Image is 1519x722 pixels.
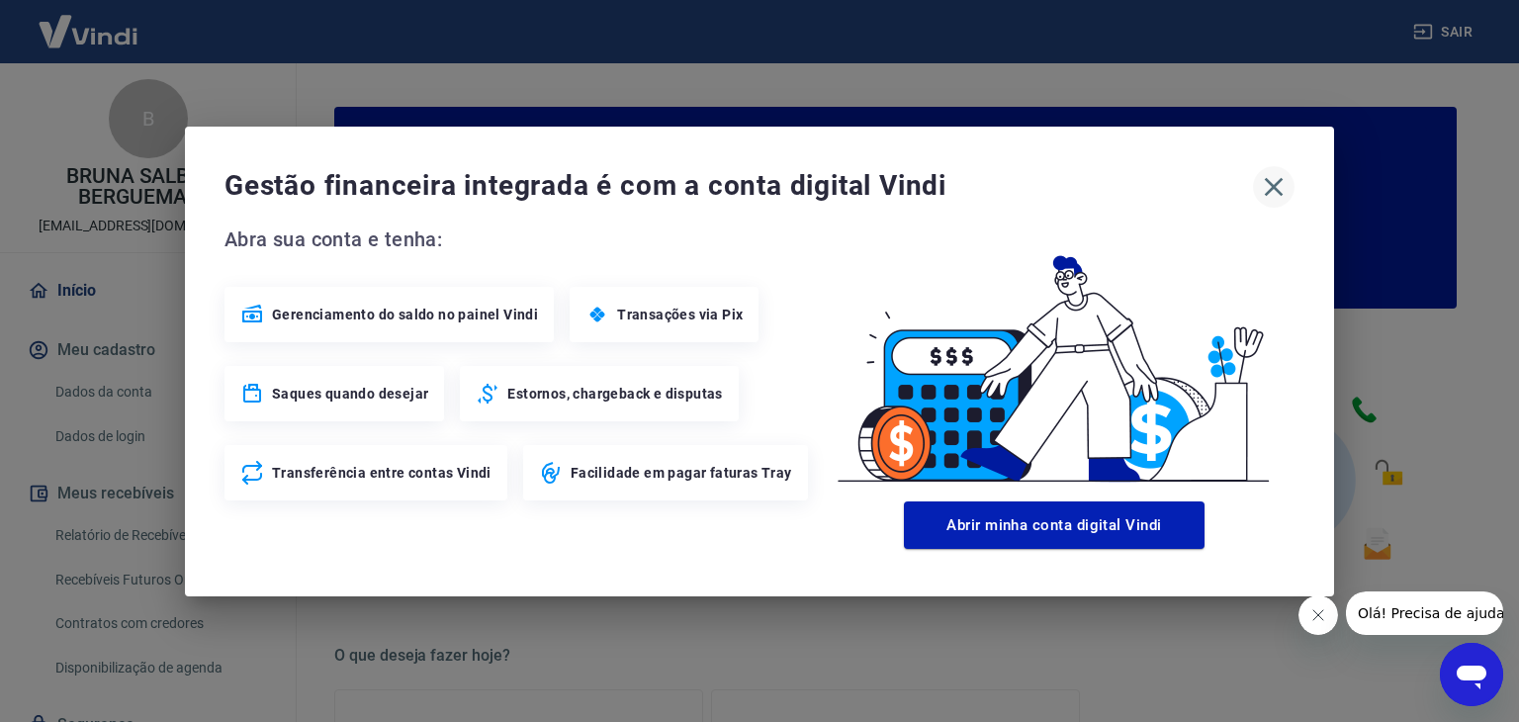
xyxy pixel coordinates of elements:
iframe: Botão para abrir a janela de mensagens [1440,643,1503,706]
span: Estornos, chargeback e disputas [507,384,722,404]
iframe: Mensagem da empresa [1346,591,1503,635]
span: Gestão financeira integrada é com a conta digital Vindi [224,166,1253,206]
span: Abra sua conta e tenha: [224,224,814,255]
iframe: Fechar mensagem [1298,595,1338,635]
img: Good Billing [814,224,1295,494]
button: Abrir minha conta digital Vindi [904,501,1205,549]
span: Transações via Pix [617,305,743,324]
span: Transferência entre contas Vindi [272,463,491,483]
span: Gerenciamento do saldo no painel Vindi [272,305,538,324]
span: Olá! Precisa de ajuda? [12,14,166,30]
span: Saques quando desejar [272,384,428,404]
span: Facilidade em pagar faturas Tray [571,463,792,483]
